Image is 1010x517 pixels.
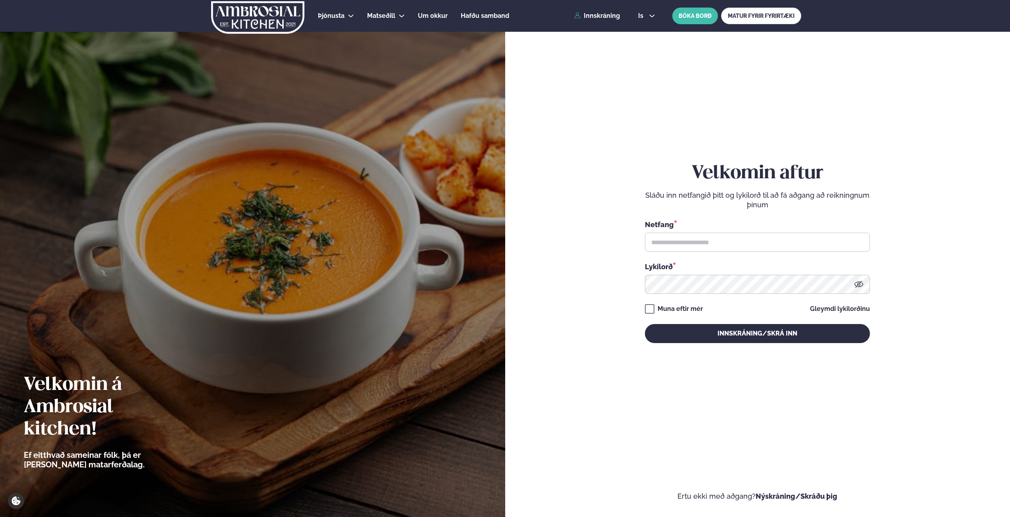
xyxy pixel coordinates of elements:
[574,12,620,19] a: Innskráning
[210,1,305,34] img: logo
[367,11,395,21] a: Matseðill
[367,12,395,19] span: Matseðill
[529,492,987,501] p: Ertu ekki með aðgang?
[24,374,189,441] h2: Velkomin á Ambrosial kitchen!
[645,261,870,272] div: Lykilorð
[8,493,24,509] a: Cookie settings
[418,11,448,21] a: Um okkur
[672,8,718,24] button: BÓKA BORÐ
[318,11,344,21] a: Þjónusta
[810,306,870,312] a: Gleymdi lykilorðinu
[461,12,509,19] span: Hafðu samband
[24,450,189,469] p: Ef eitthvað sameinar fólk, þá er [PERSON_NAME] matarferðalag.
[632,13,662,19] button: is
[645,191,870,210] p: Sláðu inn netfangið þitt og lykilorð til að fá aðgang að reikningnum þínum
[645,324,870,343] button: Innskráning/Skrá inn
[461,11,509,21] a: Hafðu samband
[638,13,646,19] span: is
[756,492,837,500] a: Nýskráning/Skráðu þig
[645,162,870,185] h2: Velkomin aftur
[645,219,870,230] div: Netfang
[721,8,801,24] a: MATUR FYRIR FYRIRTÆKI
[418,12,448,19] span: Um okkur
[318,12,344,19] span: Þjónusta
